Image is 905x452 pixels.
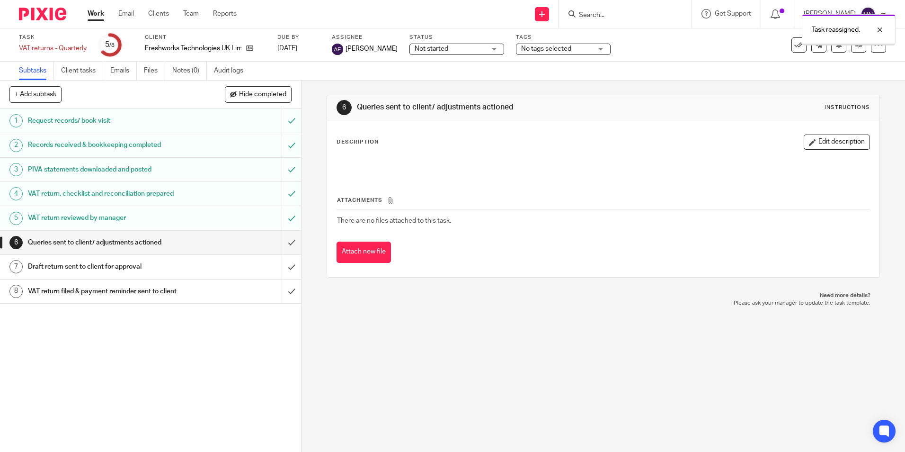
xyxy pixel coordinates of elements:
h1: Queries sent to client/ adjustments actioned [28,235,191,250]
div: 2 [9,139,23,152]
h1: VAT return, checklist and reconciliation prepared [28,187,191,201]
h1: VAT return reviewed by manager [28,211,191,225]
div: 6 [337,100,352,115]
p: Please ask your manager to update the task template. [336,299,870,307]
p: Task reassigned. [812,25,860,35]
div: 8 [9,285,23,298]
div: Instructions [825,104,870,111]
a: Audit logs [214,62,250,80]
span: Not started [415,45,448,52]
a: Subtasks [19,62,54,80]
p: Freshworks Technologies UK Limited [145,44,241,53]
div: 4 [9,187,23,200]
a: Client tasks [61,62,103,80]
a: Notes (0) [172,62,207,80]
button: + Add subtask [9,86,62,102]
img: Pixie [19,8,66,20]
label: Client [145,34,266,41]
h1: Draft return sent to client for approval [28,260,191,274]
a: Work [88,9,104,18]
a: Clients [148,9,169,18]
label: Status [409,34,504,41]
label: Assignee [332,34,398,41]
p: Description [337,138,379,146]
label: Task [19,34,87,41]
div: VAT returns - Quarterly [19,44,87,53]
a: Team [183,9,199,18]
button: Attach new file [337,242,391,263]
small: /8 [109,43,115,48]
h1: PIVA statements downloaded and posted [28,163,191,177]
button: Edit description [804,135,870,150]
a: Emails [110,62,137,80]
h1: VAT return filed & payment reminder sent to client [28,284,191,298]
a: Files [144,62,165,80]
span: [PERSON_NAME] [346,44,398,54]
span: Hide completed [239,91,286,99]
h1: Request records/ book visit [28,114,191,128]
div: 3 [9,163,23,176]
p: Need more details? [336,292,870,299]
div: 6 [9,236,23,249]
div: 1 [9,114,23,127]
h1: Queries sent to client/ adjustments actioned [357,102,623,112]
span: [DATE] [277,45,297,52]
div: 5 [105,39,115,50]
div: 5 [9,212,23,225]
label: Due by [277,34,320,41]
img: svg%3E [861,7,876,22]
img: svg%3E [332,44,343,55]
span: There are no files attached to this task. [337,217,451,224]
a: Email [118,9,134,18]
span: No tags selected [521,45,571,52]
h1: Records received & bookkeeping completed [28,138,191,152]
div: 7 [9,260,23,273]
button: Hide completed [225,86,292,102]
span: Attachments [337,198,382,203]
a: Reports [213,9,237,18]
